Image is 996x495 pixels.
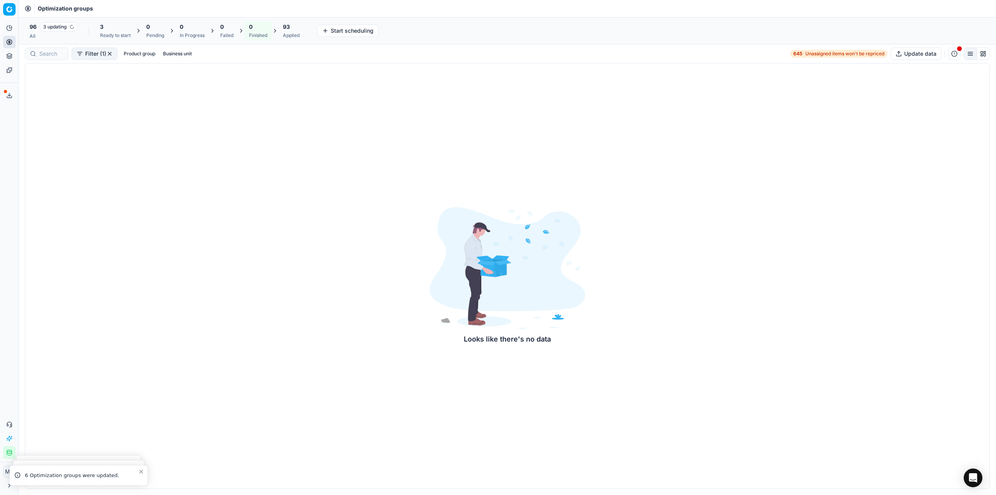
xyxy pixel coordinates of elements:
div: Finished [249,32,267,39]
nav: breadcrumb [38,5,93,12]
span: 3 updating [40,22,78,32]
button: Filter (1) [72,48,117,60]
button: MC [3,465,16,478]
span: Unassigned items won't be repriced [805,51,884,57]
div: In Progress [180,32,205,39]
span: 96 [30,23,37,31]
button: Business unit [160,49,195,58]
div: Ready to start [100,32,131,39]
div: 6 Optimization groups were updated. [25,472,138,479]
span: MC [4,466,15,477]
div: All [30,33,78,39]
span: 0 [180,23,183,31]
input: Search [39,50,63,58]
strong: 645 [793,51,802,57]
button: Product group [121,49,158,58]
a: 645Unassigned items won't be repriced [790,50,887,58]
button: Close toast [137,467,146,476]
button: Start scheduling [317,25,379,37]
span: 0 [220,23,224,31]
div: Open Intercom Messenger [964,469,982,487]
span: 3 [100,23,103,31]
button: Update data [891,48,942,60]
div: Pending [146,32,164,39]
span: 0 [146,23,150,31]
div: Applied [283,32,300,39]
span: 93 [283,23,290,31]
span: 0 [249,23,253,31]
span: Optimization groups [38,5,93,12]
div: Failed [220,32,233,39]
div: Looks like there's no data [430,334,585,345]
